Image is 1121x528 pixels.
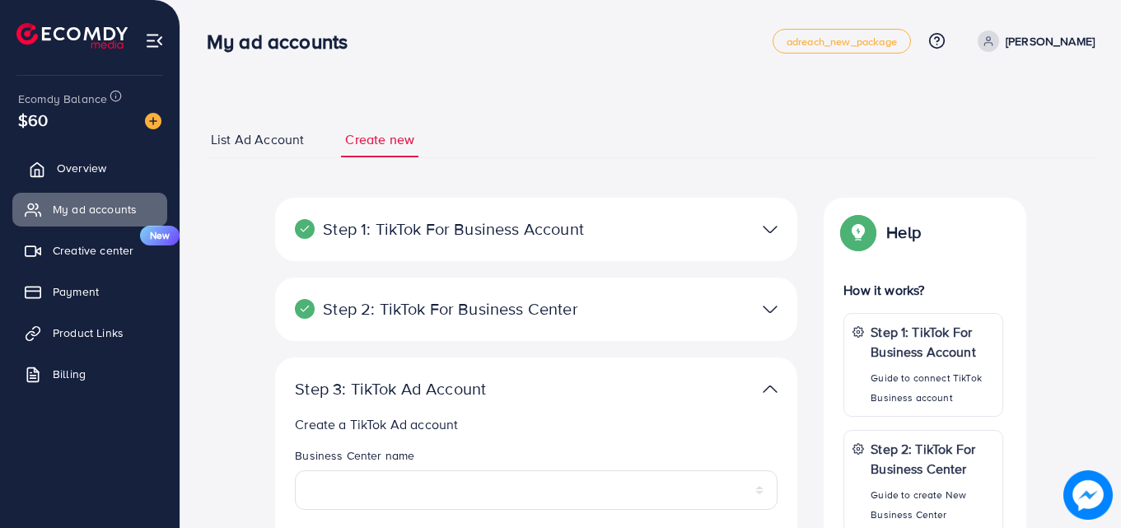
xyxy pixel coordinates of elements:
a: Creative centerNew [12,234,167,267]
a: Billing [12,357,167,390]
img: TikTok partner [763,217,778,241]
img: image [145,113,161,129]
img: logo [16,23,128,49]
a: Overview [12,152,167,185]
span: Ecomdy Balance [18,91,107,107]
p: [PERSON_NAME] [1006,31,1095,51]
p: How it works? [843,280,1003,300]
span: $60 [18,108,48,132]
p: Step 2: TikTok For Business Center [295,299,608,319]
img: image [1063,470,1113,520]
a: Payment [12,275,167,308]
span: New [140,226,180,245]
span: Creative center [53,242,133,259]
span: Create new [345,130,414,149]
img: TikTok partner [763,377,778,401]
span: My ad accounts [53,201,137,217]
span: Overview [57,160,106,176]
img: Popup guide [843,217,873,247]
p: Guide to connect TikTok Business account [871,368,994,408]
p: Create a TikTok Ad account [295,414,778,434]
span: List Ad Account [211,130,304,149]
span: Product Links [53,325,124,341]
a: adreach_new_package [773,29,911,54]
span: adreach_new_package [787,36,897,47]
p: Step 1: TikTok For Business Account [871,322,994,362]
p: Guide to create New Business Center [871,485,994,525]
a: [PERSON_NAME] [971,30,1095,52]
a: Product Links [12,316,167,349]
p: Step 3: TikTok Ad Account [295,379,608,399]
p: Step 1: TikTok For Business Account [295,219,608,239]
img: TikTok partner [763,297,778,321]
p: Step 2: TikTok For Business Center [871,439,994,479]
h3: My ad accounts [207,30,361,54]
span: Billing [53,366,86,382]
a: My ad accounts [12,193,167,226]
legend: Business Center name [295,447,778,470]
p: Help [886,222,921,242]
span: Payment [53,283,99,300]
img: menu [145,31,164,50]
